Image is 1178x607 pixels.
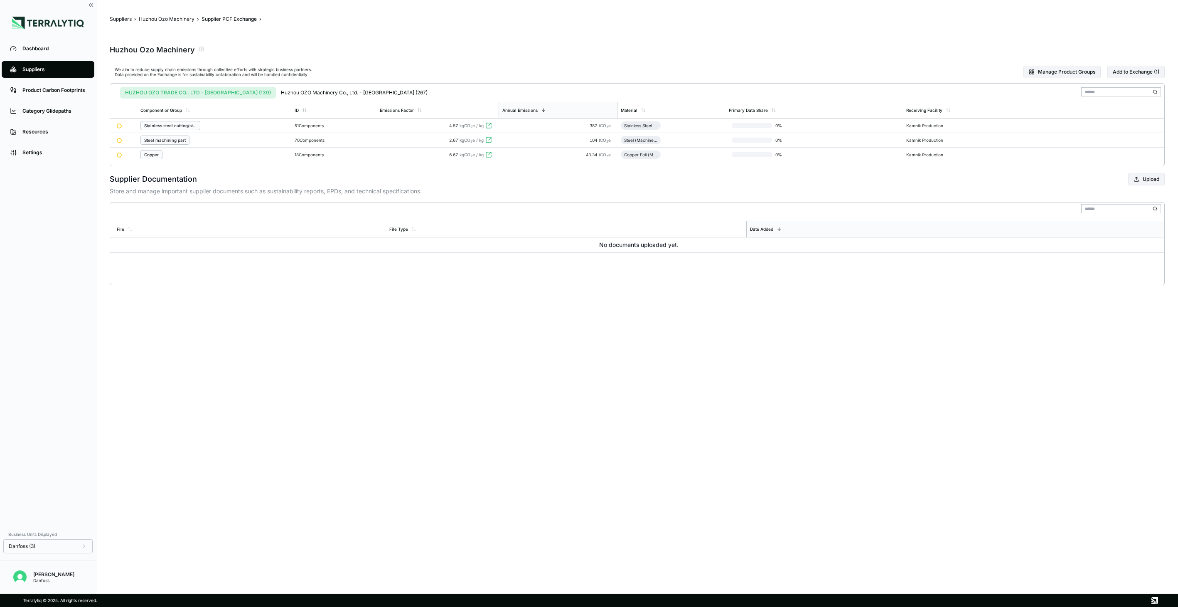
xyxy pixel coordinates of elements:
span: 0 % [772,123,799,128]
sub: 2 [606,154,608,158]
div: 51 Components [295,123,373,128]
div: Receiving Facility [906,108,942,113]
div: [PERSON_NAME] [33,571,74,578]
button: Manage Product Groups [1023,66,1101,78]
div: Copper [144,152,159,157]
div: Product Carbon Footprints [22,87,86,94]
span: tCO e [599,152,611,157]
sub: 2 [606,140,608,143]
span: 4.57 [449,123,458,128]
sub: 2 [470,125,472,129]
span: 387 [590,123,599,128]
div: Primary Data Share [729,108,768,113]
div: Steel machining part [144,138,186,143]
div: Steel (Machined) [624,138,657,143]
div: Kamnik Production [906,138,946,143]
p: Store and manage important supplier documents such as sustainability reports, EPDs, and technical... [110,187,1165,195]
div: Settings [22,149,86,156]
span: tCO e [599,123,611,128]
div: Suppliers [22,66,86,73]
button: HUZHOU OZO TRADE CO., LTD - [GEOGRAPHIC_DATA] (139) [120,87,276,99]
div: Annual Emissions [502,108,538,113]
div: Kamnik Production [906,123,946,128]
button: Upload [1128,173,1165,185]
button: Huzhou OZO Machinery Co., Ltd. - [GEOGRAPHIC_DATA] (267) [276,87,433,99]
button: Supplier PCF Exchange [202,16,257,22]
button: Huzhou Ozo Machinery [139,16,194,22]
span: 0 % [772,138,799,143]
div: Date Added [750,227,773,232]
sub: 2 [470,154,472,158]
span: 0 % [772,152,799,157]
div: File [117,227,124,232]
div: 70 Components [295,138,373,143]
h2: Supplier Documentation [110,173,197,185]
td: No documents uploaded yet. [110,237,1164,253]
button: Open user button [10,567,30,587]
sub: 2 [606,125,608,129]
span: kgCO e / kg [460,152,484,157]
div: Dashboard [22,45,86,52]
span: Danfoss (3) [9,543,35,550]
img: Logo [12,17,84,29]
span: › [259,16,261,22]
button: Add to Exchange (1) [1107,66,1165,78]
span: kgCO e / kg [460,123,484,128]
div: Emissions Factor [380,108,414,113]
span: 2.67 [449,138,458,143]
span: kgCO e / kg [460,138,484,143]
button: Suppliers [110,16,132,22]
div: Material [621,108,637,113]
span: 6.67 [449,152,458,157]
div: ID [295,108,299,113]
div: Stainless Steel (Stamped) [624,123,657,128]
div: Stainless steel cutting/stamping part [144,123,197,128]
sub: 2 [470,140,472,143]
div: Huzhou Ozo Machinery [110,43,195,55]
div: Category Glidepaths [22,108,86,114]
div: 18 Components [295,152,373,157]
div: File Type [389,227,408,232]
span: 104 [590,138,599,143]
div: Copper Foil (Machined) [624,152,657,157]
div: Danfoss [33,578,74,583]
span: › [134,16,136,22]
span: 43.34 [586,152,599,157]
span: › [197,16,199,22]
div: Resources [22,128,86,135]
div: We aim to reduce supply chain emissions through collective efforts with strategic business partne... [115,67,312,77]
span: tCO e [599,138,611,143]
img: Erato Panayiotou [13,570,27,584]
div: Component or Group [140,108,182,113]
div: Business Units Displayed [3,529,93,539]
div: Kamnik Production [906,152,946,157]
